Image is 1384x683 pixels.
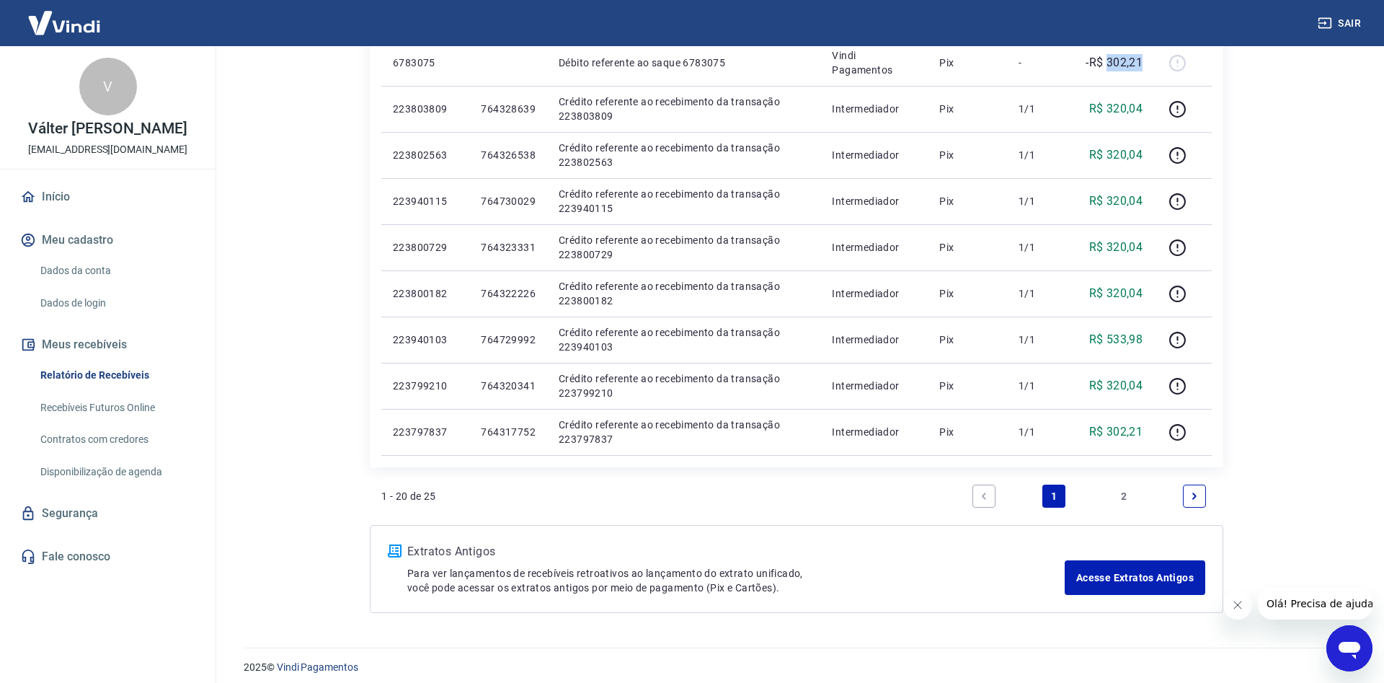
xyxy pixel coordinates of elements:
p: Crédito referente ao recebimento da transação 223803809 [559,94,809,123]
p: 1/1 [1019,148,1061,162]
a: Previous page [972,485,995,508]
p: 223799210 [393,379,458,393]
p: Débito referente ao saque 6783075 [559,56,809,70]
p: Pix [939,332,995,347]
a: Dados de login [35,288,198,318]
p: Pix [939,194,995,208]
p: Intermediador [832,425,916,439]
p: Pix [939,240,995,255]
p: 223803809 [393,102,458,116]
p: 1/1 [1019,102,1061,116]
a: Disponibilização de agenda [35,457,198,487]
p: 1/1 [1019,425,1061,439]
p: 764320341 [481,379,536,393]
p: 223800729 [393,240,458,255]
a: Page 1 is your current page [1042,485,1065,508]
p: 764326538 [481,148,536,162]
p: R$ 320,04 [1089,193,1143,210]
a: Recebíveis Futuros Online [35,393,198,423]
a: Next page [1183,485,1206,508]
p: 6783075 [393,56,458,70]
img: ícone [388,545,402,558]
iframe: Fechar mensagem [1223,591,1252,620]
a: Contratos com credores [35,425,198,454]
p: Crédito referente ao recebimento da transação 223940115 [559,187,809,216]
p: 764317752 [481,425,536,439]
p: Extratos Antigos [407,543,1065,560]
p: 1 - 20 de 25 [381,489,436,503]
p: 1/1 [1019,286,1061,301]
p: 1/1 [1019,240,1061,255]
a: Vindi Pagamentos [277,661,358,673]
a: Relatório de Recebíveis [35,361,198,390]
span: Olá! Precisa de ajuda? [9,10,121,22]
iframe: Mensagem da empresa [1258,588,1372,620]
p: 223802563 [393,148,458,162]
p: 764323331 [481,240,536,255]
p: Crédito referente ao recebimento da transação 223800182 [559,279,809,308]
p: Intermediador [832,240,916,255]
a: Acesse Extratos Antigos [1065,560,1205,595]
p: Crédito referente ao recebimento da transação 223802563 [559,141,809,169]
p: Intermediador [832,148,916,162]
p: Pix [939,56,995,70]
button: Sair [1315,10,1367,37]
p: Intermediador [832,194,916,208]
p: 1/1 [1019,332,1061,347]
p: R$ 302,21 [1089,423,1143,441]
p: Pix [939,379,995,393]
img: Vindi [17,1,111,45]
p: 223940115 [393,194,458,208]
p: Para ver lançamentos de recebíveis retroativos ao lançamento do extrato unificado, você pode aces... [407,566,1065,595]
p: R$ 320,04 [1089,239,1143,256]
ul: Pagination [967,479,1212,514]
p: Intermediador [832,332,916,347]
p: Crédito referente ao recebimento da transação 223797837 [559,418,809,446]
p: Crédito referente ao recebimento da transação 223940103 [559,325,809,354]
a: Início [17,181,198,213]
a: Fale conosco [17,541,198,573]
p: 1/1 [1019,194,1061,208]
p: R$ 320,04 [1089,146,1143,164]
p: Intermediador [832,102,916,116]
p: Intermediador [832,379,916,393]
p: R$ 320,04 [1089,377,1143,395]
p: Intermediador [832,286,916,301]
p: 764730029 [481,194,536,208]
a: Page 2 [1113,485,1136,508]
p: Crédito referente ao recebimento da transação 223800729 [559,233,809,262]
p: Válter [PERSON_NAME] [28,121,187,136]
p: 764729992 [481,332,536,347]
p: Pix [939,102,995,116]
p: [EMAIL_ADDRESS][DOMAIN_NAME] [28,142,187,157]
button: Meus recebíveis [17,329,198,361]
p: -R$ 302,21 [1086,54,1143,71]
p: 223940103 [393,332,458,347]
a: Segurança [17,498,198,529]
p: Vindi Pagamentos [832,48,916,77]
p: R$ 320,04 [1089,285,1143,302]
p: Pix [939,286,995,301]
div: V [79,58,137,115]
p: 223797837 [393,425,458,439]
p: R$ 533,98 [1089,331,1143,348]
p: Crédito referente ao recebimento da transação 223799210 [559,371,809,400]
p: Pix [939,425,995,439]
button: Meu cadastro [17,224,198,256]
p: 223800182 [393,286,458,301]
p: Pix [939,148,995,162]
p: R$ 320,04 [1089,100,1143,118]
p: 764322226 [481,286,536,301]
p: 2025 © [244,660,1349,675]
p: - [1019,56,1061,70]
p: 764328639 [481,102,536,116]
a: Dados da conta [35,256,198,286]
p: 1/1 [1019,379,1061,393]
iframe: Botão para abrir a janela de mensagens [1326,625,1372,671]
